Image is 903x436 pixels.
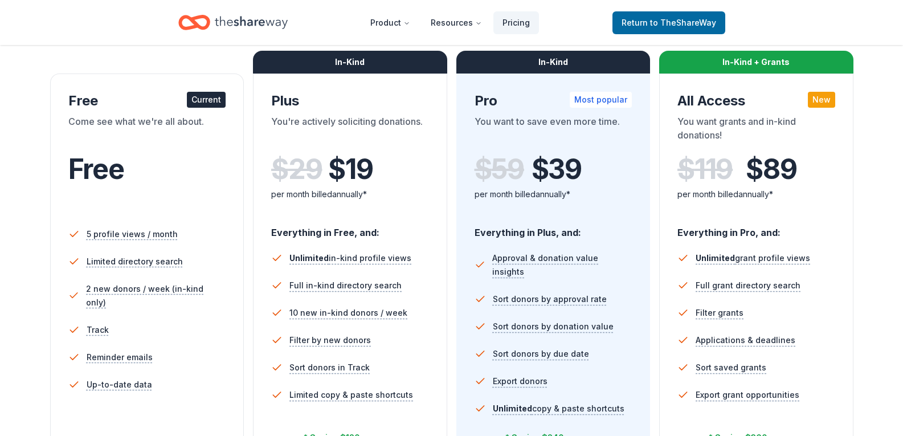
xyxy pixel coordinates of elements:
div: In-Kind [456,51,651,74]
span: Free [68,152,124,186]
span: grant profile views [696,253,810,263]
div: per month billed annually* [271,188,429,201]
div: You want grants and in-kind donations! [677,115,835,146]
span: Limited copy & paste shortcuts [289,388,413,402]
span: Export donors [493,374,547,388]
span: $ 89 [746,153,796,185]
span: Track [87,323,109,337]
span: copy & paste shortcuts [493,404,624,413]
div: Everything in Plus, and: [475,216,632,240]
span: Filter grants [696,306,743,320]
span: Limited directory search [87,255,183,268]
button: Resources [422,11,491,34]
span: Unlimited [696,253,735,263]
span: Full grant directory search [696,279,800,292]
div: You're actively soliciting donations. [271,115,429,146]
span: $ 39 [532,153,582,185]
a: Returnto TheShareWay [612,11,725,34]
span: Applications & deadlines [696,333,795,347]
div: All Access [677,92,835,110]
span: $ 19 [328,153,373,185]
span: Filter by new donors [289,333,371,347]
span: Return [622,16,716,30]
span: Full in-kind directory search [289,279,402,292]
span: Reminder emails [87,351,153,364]
div: Everything in Pro, and: [677,216,835,240]
button: Product [361,11,419,34]
div: per month billed annually* [475,188,632,201]
div: per month billed annually* [677,188,835,201]
div: Most popular [570,92,632,108]
div: Come see what we're all about. [68,115,226,146]
div: You want to save even more time. [475,115,632,146]
a: Pricing [493,11,539,34]
span: 2 new donors / week (in-kind only) [86,282,226,309]
span: Sort donors by due date [493,347,589,361]
span: Sort donors by donation value [493,320,614,333]
span: Sort saved grants [696,361,766,374]
span: Unlimited [289,253,329,263]
span: 5 profile views / month [87,227,178,241]
span: to TheShareWay [650,18,716,27]
span: Unlimited [493,404,532,413]
nav: Main [361,9,539,36]
span: in-kind profile views [289,253,411,263]
span: Sort donors by approval rate [493,292,607,306]
div: Plus [271,92,429,110]
span: Sort donors in Track [289,361,370,374]
span: Export grant opportunities [696,388,799,402]
span: Approval & donation value insights [492,251,632,279]
div: New [808,92,835,108]
a: Home [178,9,288,36]
div: Free [68,92,226,110]
div: Pro [475,92,632,110]
span: 10 new in-kind donors / week [289,306,407,320]
div: Current [187,92,226,108]
div: In-Kind + Grants [659,51,853,74]
div: Everything in Free, and: [271,216,429,240]
div: In-Kind [253,51,447,74]
span: Up-to-date data [87,378,152,392]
